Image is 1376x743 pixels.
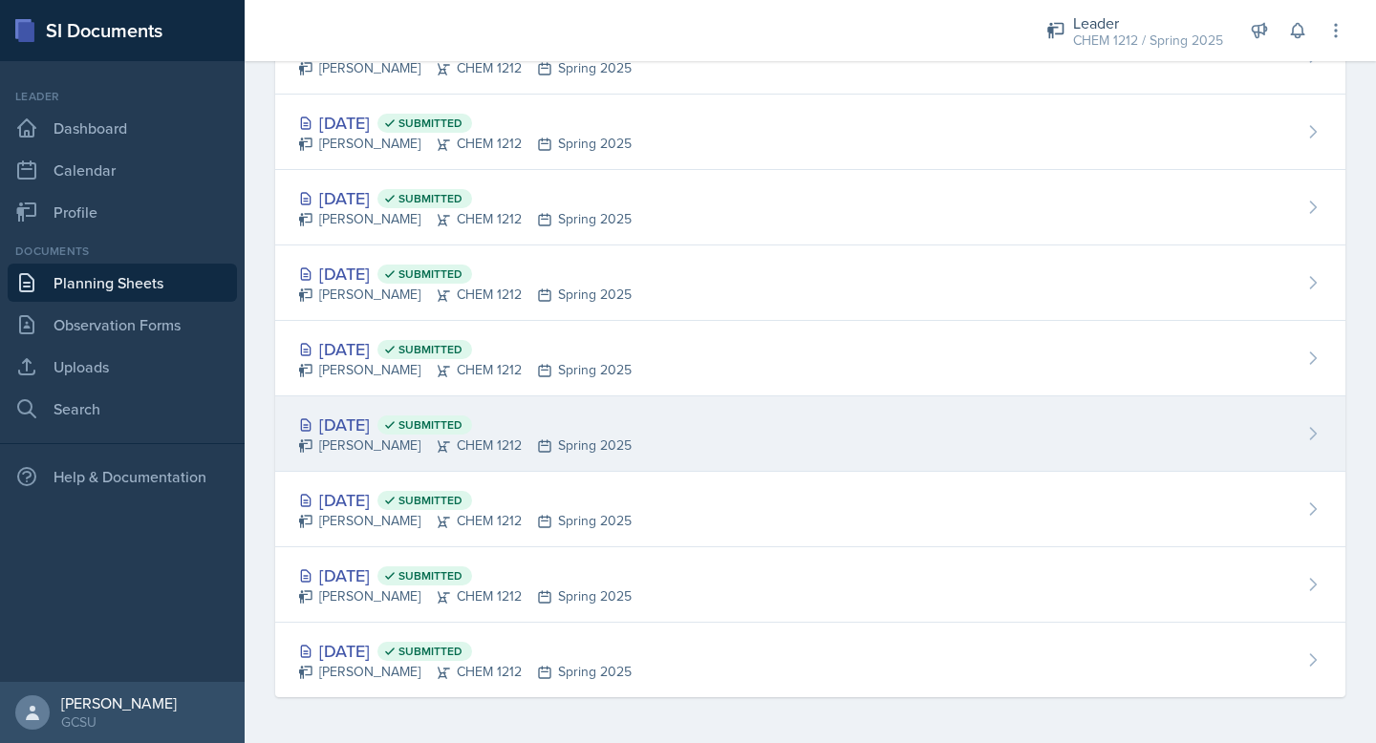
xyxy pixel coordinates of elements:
div: [PERSON_NAME] CHEM 1212 Spring 2025 [298,285,632,305]
div: Documents [8,243,237,260]
span: Submitted [398,417,462,433]
div: [PERSON_NAME] CHEM 1212 Spring 2025 [298,58,632,78]
a: Calendar [8,151,237,189]
a: Uploads [8,348,237,386]
div: [PERSON_NAME] CHEM 1212 Spring 2025 [298,360,632,380]
div: [PERSON_NAME] CHEM 1212 Spring 2025 [298,662,632,682]
a: [DATE] Submitted [PERSON_NAME]CHEM 1212Spring 2025 [275,396,1345,472]
span: Submitted [398,644,462,659]
div: [PERSON_NAME] CHEM 1212 Spring 2025 [298,134,632,154]
div: [DATE] [298,261,632,287]
span: Submitted [398,342,462,357]
div: [PERSON_NAME] CHEM 1212 Spring 2025 [298,435,632,456]
span: Submitted [398,116,462,131]
div: [DATE] [298,110,632,136]
div: [DATE] [298,638,632,664]
a: Planning Sheets [8,264,237,302]
div: [PERSON_NAME] CHEM 1212 Spring 2025 [298,209,632,229]
div: [PERSON_NAME] CHEM 1212 Spring 2025 [298,511,632,531]
div: CHEM 1212 / Spring 2025 [1073,31,1223,51]
a: Dashboard [8,109,237,147]
div: Help & Documentation [8,457,237,496]
a: [DATE] Submitted [PERSON_NAME]CHEM 1212Spring 2025 [275,321,1345,396]
a: Search [8,390,237,428]
div: [DATE] [298,336,632,362]
a: Profile [8,193,237,231]
a: [DATE] Submitted [PERSON_NAME]CHEM 1212Spring 2025 [275,170,1345,245]
span: Submitted [398,568,462,584]
a: [DATE] Submitted [PERSON_NAME]CHEM 1212Spring 2025 [275,623,1345,697]
a: Observation Forms [8,306,237,344]
a: [DATE] Submitted [PERSON_NAME]CHEM 1212Spring 2025 [275,245,1345,321]
span: Submitted [398,266,462,282]
div: Leader [8,88,237,105]
div: GCSU [61,712,177,732]
div: Leader [1073,11,1223,34]
span: Submitted [398,191,462,206]
a: [DATE] Submitted [PERSON_NAME]CHEM 1212Spring 2025 [275,547,1345,623]
a: [DATE] Submitted [PERSON_NAME]CHEM 1212Spring 2025 [275,472,1345,547]
div: [DATE] [298,185,632,211]
div: [PERSON_NAME] CHEM 1212 Spring 2025 [298,586,632,606]
div: [DATE] [298,412,632,437]
a: [DATE] Submitted [PERSON_NAME]CHEM 1212Spring 2025 [275,95,1345,170]
div: [DATE] [298,487,632,513]
div: [DATE] [298,563,632,588]
span: Submitted [398,493,462,508]
div: [PERSON_NAME] [61,693,177,712]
